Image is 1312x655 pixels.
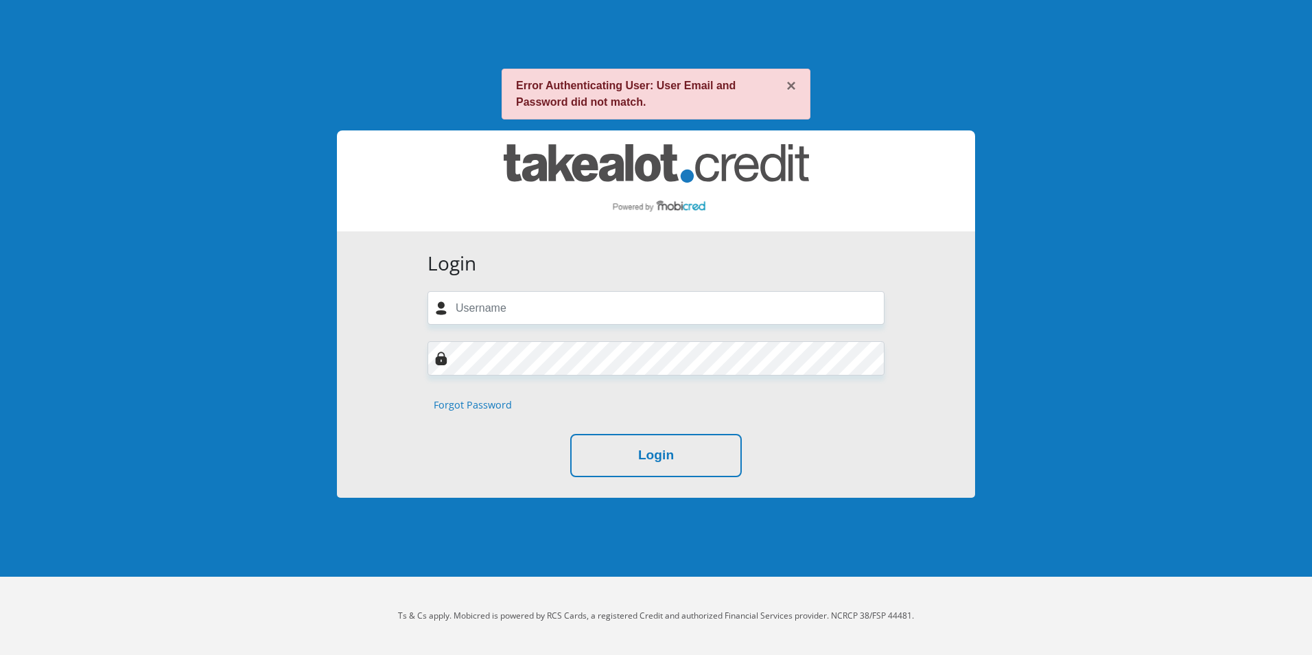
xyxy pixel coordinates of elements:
[570,434,742,477] button: Login
[427,252,885,275] h3: Login
[504,144,809,218] img: takealot_credit logo
[434,398,512,413] a: Forgot Password
[434,352,448,365] img: Image
[427,291,885,325] input: Username
[434,301,448,315] img: user-icon image
[516,80,736,108] strong: Error Authenticating User: User Email and Password did not match.
[786,78,796,94] button: ×
[275,610,1037,622] p: Ts & Cs apply. Mobicred is powered by RCS Cards, a registered Credit and authorized Financial Ser...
